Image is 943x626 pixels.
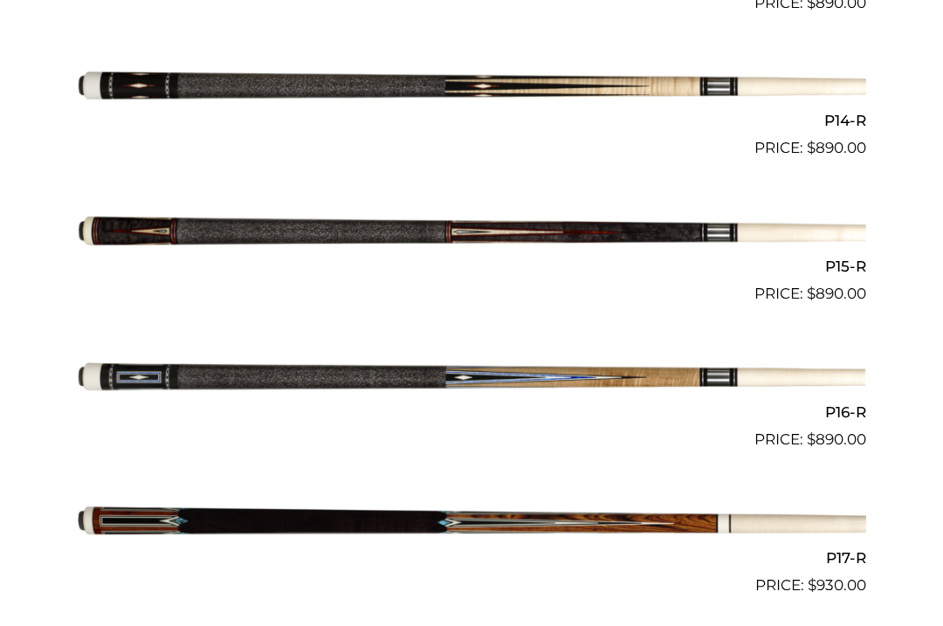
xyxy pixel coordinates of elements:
[807,139,866,156] bdi: 890.00
[807,430,816,448] span: $
[808,576,816,594] span: $
[77,313,866,451] a: P16-R $890.00
[77,22,866,160] a: P14-R $890.00
[77,313,866,444] img: P16-R
[807,139,816,156] span: $
[807,430,866,448] bdi: 890.00
[807,285,816,302] span: $
[807,285,866,302] bdi: 890.00
[77,22,866,153] img: P14-R
[808,576,866,594] bdi: 930.00
[77,167,866,298] img: P15-R
[77,167,866,305] a: P15-R $890.00
[77,458,866,589] img: P17-R
[77,458,866,596] a: P17-R $930.00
